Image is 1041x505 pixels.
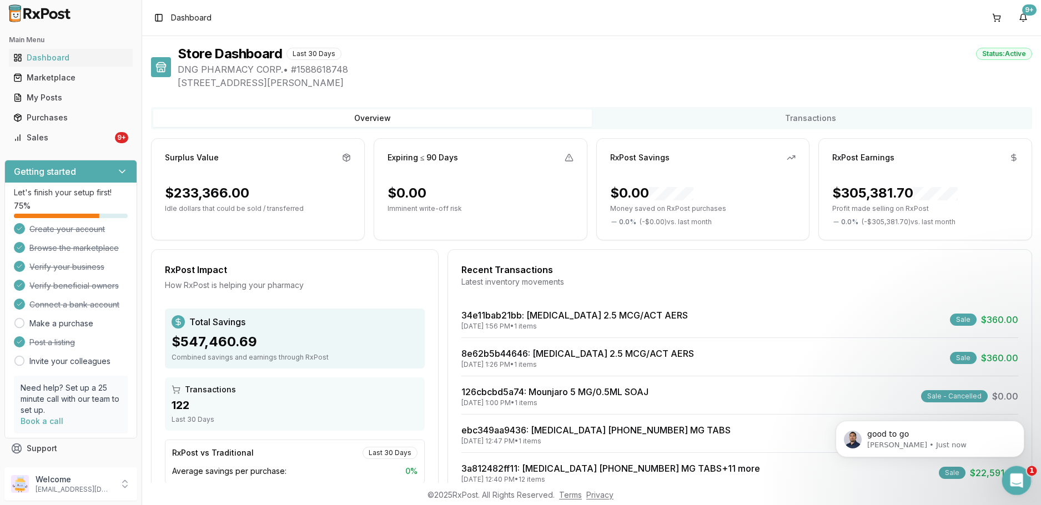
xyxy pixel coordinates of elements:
[4,458,137,478] button: Feedback
[819,397,1041,475] iframe: Intercom notifications message
[976,48,1032,60] div: Status: Active
[171,12,212,23] span: Dashboard
[21,416,63,426] a: Book a call
[461,348,694,359] a: 8e62b5b44646: [MEDICAL_DATA] 2.5 MCG/ACT AERS
[4,109,137,127] button: Purchases
[640,218,712,226] span: ( - $0.00 ) vs. last month
[4,4,76,22] img: RxPost Logo
[4,69,137,87] button: Marketplace
[610,152,670,163] div: RxPost Savings
[921,390,988,402] div: Sale - Cancelled
[1022,4,1037,16] div: 9+
[1002,466,1032,496] iframe: Intercom live chat
[178,63,1032,76] span: DNG PHARMACY CORP. • # 1588618748
[4,129,137,147] button: Sales9+
[461,437,731,446] div: [DATE] 12:47 PM • 1 items
[9,88,133,108] a: My Posts
[14,165,76,178] h3: Getting started
[13,92,128,103] div: My Posts
[189,315,245,329] span: Total Savings
[165,204,351,213] p: Idle dollars that could be sold / transferred
[461,398,648,407] div: [DATE] 1:00 PM • 1 items
[832,152,894,163] div: RxPost Earnings
[1014,9,1032,27] button: 9+
[172,333,418,351] div: $547,460.69
[165,280,425,291] div: How RxPost is helping your pharmacy
[36,485,113,494] p: [EMAIL_ADDRESS][DOMAIN_NAME]
[36,474,113,485] p: Welcome
[29,243,119,254] span: Browse the marketplace
[1027,466,1037,476] span: 1
[178,76,1032,89] span: [STREET_ADDRESS][PERSON_NAME]
[9,36,133,44] h2: Main Menu
[363,447,418,459] div: Last 30 Days
[165,263,425,276] div: RxPost Impact
[610,184,693,202] div: $0.00
[461,276,1018,287] div: Latest inventory movements
[592,109,1030,127] button: Transactions
[29,299,119,310] span: Connect a bank account
[559,490,582,499] a: Terms
[619,218,636,226] span: 0.0 %
[461,475,760,484] div: [DATE] 12:40 PM • 12 items
[13,132,113,143] div: Sales
[981,313,1018,326] span: $360.00
[841,218,858,226] span: 0.0 %
[981,351,1018,365] span: $360.00
[610,204,796,213] p: Money saved on RxPost purchases
[13,72,128,83] div: Marketplace
[286,48,341,60] div: Last 30 Days
[9,48,133,68] a: Dashboard
[172,415,418,424] div: Last 30 Days
[29,318,93,329] a: Make a purchase
[461,360,694,369] div: [DATE] 1:26 PM • 1 items
[172,466,286,477] span: Average savings per purchase:
[115,132,128,143] div: 9+
[165,184,249,202] div: $233,366.00
[9,68,133,88] a: Marketplace
[9,128,133,148] a: Sales9+
[29,224,105,235] span: Create your account
[950,352,977,364] div: Sale
[14,200,31,211] span: 75 %
[4,438,137,458] button: Support
[950,314,977,326] div: Sale
[29,261,104,272] span: Verify your business
[172,397,418,413] div: 122
[832,204,1018,213] p: Profit made selling on RxPost
[388,204,574,213] p: Imminent write-off risk
[185,384,236,395] span: Transactions
[461,310,688,321] a: 34e11bab21bb: [MEDICAL_DATA] 2.5 MCG/ACT AERS
[992,390,1018,403] span: $0.00
[388,184,426,202] div: $0.00
[171,12,212,23] nav: breadcrumb
[165,152,219,163] div: Surplus Value
[29,356,110,367] a: Invite your colleagues
[4,89,137,107] button: My Posts
[21,382,121,416] p: Need help? Set up a 25 minute call with our team to set up.
[461,463,760,474] a: 3a812482ff11: [MEDICAL_DATA] [PHONE_NUMBER] MG TABS+11 more
[172,447,254,458] div: RxPost vs Traditional
[29,280,119,291] span: Verify beneficial owners
[29,337,75,348] span: Post a listing
[586,490,613,499] a: Privacy
[9,108,133,128] a: Purchases
[13,112,128,123] div: Purchases
[14,187,128,198] p: Let's finish your setup first!
[832,184,958,202] div: $305,381.70
[178,45,282,63] h1: Store Dashboard
[13,52,128,63] div: Dashboard
[461,322,688,331] div: [DATE] 1:56 PM • 1 items
[862,218,955,226] span: ( - $305,381.70 ) vs. last month
[153,109,592,127] button: Overview
[11,475,29,493] img: User avatar
[461,386,648,397] a: 126cbcbd5a74: Mounjaro 5 MG/0.5ML SOAJ
[461,425,731,436] a: ebc349aa9436: [MEDICAL_DATA] [PHONE_NUMBER] MG TABS
[388,152,459,163] div: Expiring ≤ 90 Days
[4,49,137,67] button: Dashboard
[461,263,1018,276] div: Recent Transactions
